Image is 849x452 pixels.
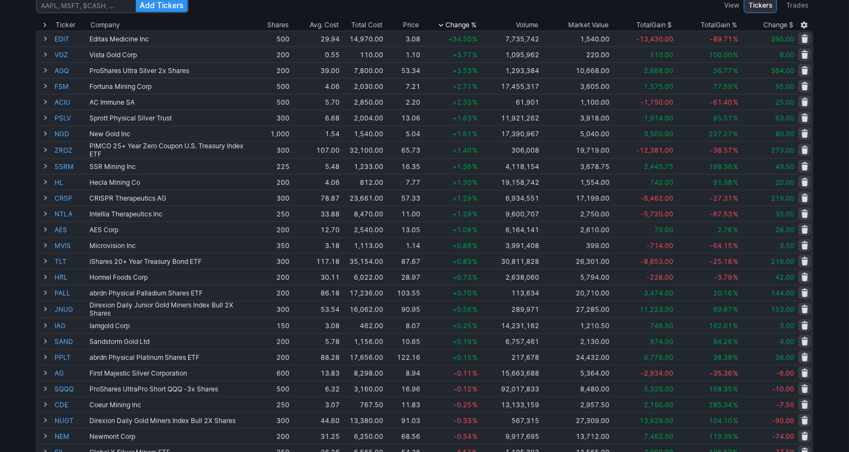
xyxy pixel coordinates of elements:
span: +3.53 [453,67,472,75]
a: ZROZ [55,142,87,158]
td: 33.88 [291,206,341,221]
div: Fortuna Mining Corp [89,82,250,91]
td: 1,156.00 [341,333,384,349]
td: 19,719.00 [540,141,611,158]
span: -228.00 [647,273,673,281]
span: Market Value [568,20,609,31]
a: JNUG [55,301,87,317]
div: iShares 20+ Year Treasury Bond ETF [89,257,250,266]
td: 9,600,707 [479,206,540,221]
span: % [472,242,478,250]
td: 812.00 [341,174,384,190]
span: 35.00 [775,210,794,218]
td: 17,199.00 [540,190,611,206]
div: Direxion Daily Junior Gold Miners Index Bull 2X Shares [89,301,250,317]
div: Microvision Inc [89,242,250,250]
span: 748.50 [650,322,673,330]
span: -64.15 [710,242,732,250]
span: % [733,210,738,218]
td: 11,921,262 [479,110,540,125]
a: MVIS [55,238,87,253]
a: CDE [55,397,87,412]
span: % [733,242,738,250]
div: Sandstorm Gold Ltd [89,338,250,346]
span: 395.00 [771,35,794,43]
div: Vista Gold Corp [89,51,250,59]
td: 103.55 [384,285,421,300]
span: % [733,162,738,171]
td: 23,661.00 [341,190,384,206]
span: % [733,178,738,186]
div: Intellia Therapeutics Inc [89,210,250,218]
span: -27.31 [710,194,732,202]
td: 300 [251,253,291,269]
a: AG [55,365,87,381]
td: 200 [251,221,291,237]
td: 200 [251,285,291,300]
td: 1,293,384 [479,62,540,78]
span: +1.40 [453,146,472,154]
span: 3.00 [780,322,794,330]
td: 200 [251,62,291,78]
span: +3.77 [453,51,472,59]
span: +1.08 [453,226,472,234]
td: 12.70 [291,221,341,237]
span: % [472,226,478,234]
a: NEM [55,429,87,444]
td: 11.00 [384,206,421,221]
td: 289,971 [479,300,540,317]
span: % [472,114,478,122]
span: % [472,82,478,91]
td: 3,605.00 [540,78,611,94]
span: +0.73 [453,273,472,281]
td: 300 [251,141,291,158]
div: Gain % [701,20,737,31]
span: +34.50 [448,35,472,43]
td: 200 [251,333,291,349]
div: Gain $ [637,20,672,31]
span: % [472,67,478,75]
span: 69.87 [713,305,732,314]
td: 5.70 [291,94,341,110]
span: 227.27 [709,130,732,138]
span: +0.70 [453,289,472,297]
div: PIMCO 25+ Year Zero Coupon U.S. Treasury Index ETF [89,142,250,158]
td: 5,040.00 [540,125,611,141]
td: 2,004.00 [341,110,384,125]
td: 3,991,408 [479,237,540,253]
td: 200 [251,46,291,62]
span: 36.77 [713,67,732,75]
td: 4,118,154 [479,158,540,174]
span: % [472,273,478,281]
span: % [733,98,738,106]
td: 2,638,060 [479,269,540,285]
td: 300 [251,190,291,206]
td: 1,540.00 [341,125,384,141]
div: Price [404,20,419,31]
td: 500 [251,78,291,94]
td: 16,062.00 [341,300,384,317]
span: +0.19 [453,338,472,346]
td: 2.20 [384,94,421,110]
span: % [733,289,738,297]
a: EDIT [55,31,87,46]
span: +1.29 [453,210,472,218]
div: SSR Mining Inc [89,162,250,171]
div: Volume [516,20,538,31]
span: 91.38 [713,178,732,186]
td: 2,540.00 [341,221,384,237]
a: NTLA [55,206,87,221]
td: 1,210.50 [540,317,611,333]
td: 250 [251,206,291,221]
a: PALL [55,285,87,300]
span: % [733,35,738,43]
span: +0.56 [453,305,472,314]
span: +1.63 [453,114,472,122]
span: -5,720.00 [641,210,673,218]
div: Company [91,20,120,31]
div: Sprott Physical Silver Trust [89,114,250,122]
a: CRSP [55,190,87,206]
td: 17,236.00 [341,285,384,300]
span: 2,868.00 [644,67,673,75]
td: 30,811,828 [479,253,540,269]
